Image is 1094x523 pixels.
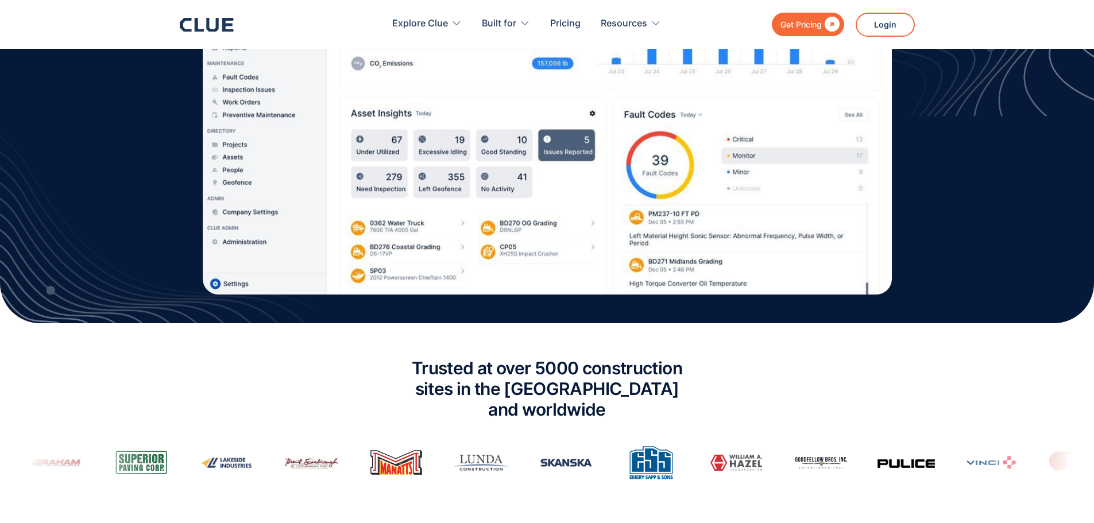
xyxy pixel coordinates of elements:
[389,358,705,420] h2: Trusted at over 5000 construction sites in the [GEOGRAPHIC_DATA] and worldwide
[452,450,509,475] img: Lunda Construction
[482,6,530,42] div: Built for
[856,13,915,37] a: Login
[282,451,339,474] img: Brent Scarbrough & Co Inc
[197,450,254,475] img: Lakeside Industries
[792,454,849,471] img: Goodfellow Bros
[877,459,934,468] img: Pulice
[780,17,822,32] div: Get Pricing
[622,434,679,491] img: Emery Sapp & Sons
[887,362,1094,523] iframe: Chat Widget
[392,6,462,42] div: Explore Clue
[707,452,764,474] img: William A. Hazel
[112,446,169,479] img: Superior Paving Corporation
[367,446,424,479] img: Manatt's Inc
[822,17,840,32] div: 
[550,6,581,42] a: Pricing
[27,450,84,475] img: Graham
[772,13,844,36] a: Get Pricing
[601,6,647,42] div: Resources
[601,6,661,42] div: Resources
[537,451,594,474] img: Skanska
[392,6,448,42] div: Explore Clue
[482,6,516,42] div: Built for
